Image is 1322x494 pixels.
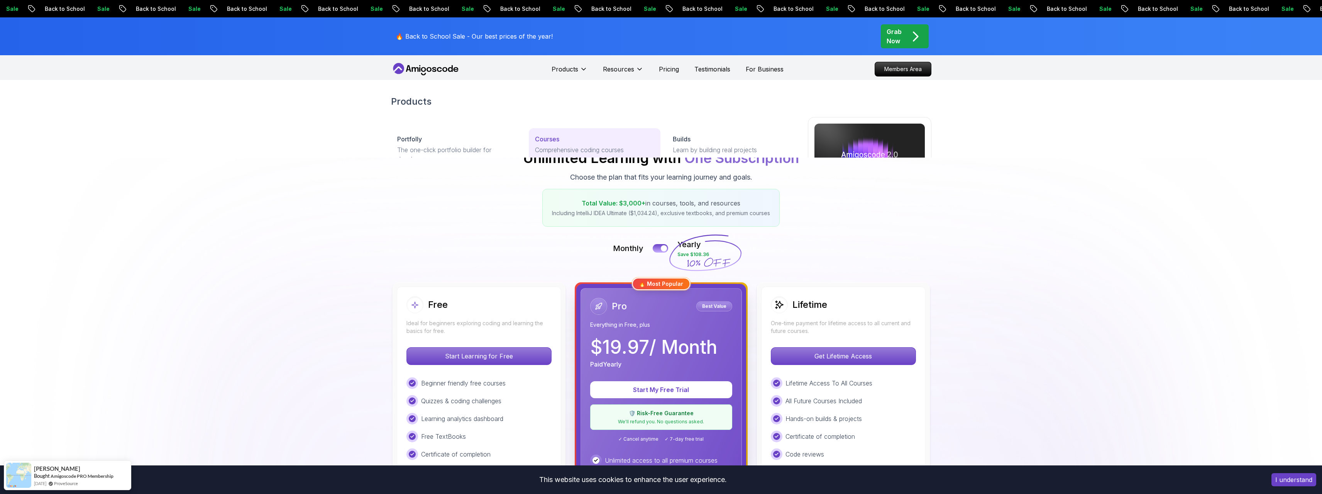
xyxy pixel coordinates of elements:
a: Amigoscode PRO Membership [51,473,113,479]
a: Get Lifetime Access [771,352,916,360]
a: For Business [746,65,784,74]
p: Back to School [779,5,831,13]
p: Free TextBooks [421,432,466,441]
a: ProveSource [54,480,78,487]
p: Sale [467,5,492,13]
p: Unlimited access to all premium courses [605,456,718,465]
p: Start Learning for Free [407,348,551,365]
img: provesource social proof notification image [6,463,31,488]
span: [DATE] [34,480,46,487]
p: Sale [285,5,310,13]
span: Total Value: $3,000+ [582,199,645,207]
p: Back to School [1052,5,1105,13]
span: Bought [34,473,50,479]
p: One-time payment for lifetime access to all current and future courses. [771,319,916,335]
a: CoursesComprehensive coding courses [529,128,660,161]
p: Ideal for beginners exploring coding and learning the basics for free. [406,319,552,335]
p: Sale [831,5,856,13]
p: Sale [740,5,765,13]
a: Start Learning for Free [406,352,552,360]
p: The one-click portfolio builder for developers [397,145,516,164]
p: Certificate of completion [785,432,855,441]
p: Beginner friendly free courses [421,379,506,388]
span: [PERSON_NAME] [34,465,80,472]
p: Sale [1105,5,1129,13]
div: This website uses cookies to enhance the user experience. [6,471,1260,488]
p: Paid Yearly [590,360,621,369]
span: ✓ 7-day free trial [665,436,704,442]
p: Best Value [697,302,731,310]
p: Portfolly [397,134,422,144]
p: We'll refund you. No questions asked. [595,419,727,425]
h2: Products [391,95,931,108]
p: Back to School [232,5,285,13]
p: Back to School [961,5,1014,13]
p: Comprehensive coding courses [535,145,654,154]
p: 🔥 Back to School Sale - Our best prices of the year! [396,32,553,41]
p: Hands-on builds & projects [785,414,862,423]
p: Sale [376,5,401,13]
p: Sale [194,5,218,13]
a: Pricing [659,65,679,74]
p: Code reviews [785,450,824,459]
p: Resources [603,65,634,74]
p: Sale [649,5,674,13]
h2: Pro [612,300,627,312]
p: Sale [103,5,127,13]
p: Back to School [597,5,649,13]
p: Builds [673,134,691,144]
p: Get Lifetime Access [771,348,916,365]
button: Resources [603,65,643,80]
h2: Lifetime [792,299,827,311]
p: Back to School [323,5,376,13]
a: BuildsLearn by building real projects [667,128,798,161]
p: Sale [558,5,583,13]
p: Sale [12,5,36,13]
button: Accept cookies [1271,473,1316,486]
p: Everything in Free, plus [590,321,732,329]
a: PortfollyThe one-click portfolio builder for developers [391,128,523,170]
p: Back to School [415,5,467,13]
p: 🛡️ Risk-Free Guarantee [595,409,727,417]
p: Choose the plan that fits your learning journey and goals. [570,172,752,183]
a: Members Area [875,62,931,76]
p: Including IntelliJ IDEA Ultimate ($1,034.24), exclusive textbooks, and premium courses [552,209,770,217]
p: Start My Free Trial [599,385,723,394]
p: Products [552,65,578,74]
p: in courses, tools, and resources [552,199,770,208]
p: Learning analytics dashboard [421,414,503,423]
button: Get Lifetime Access [771,347,916,365]
p: Back to School [688,5,740,13]
a: Testimonials [694,65,730,74]
p: Back to School [141,5,194,13]
p: Grab Now [887,27,902,46]
p: Sale [1196,5,1220,13]
p: Sale [1014,5,1038,13]
p: Learn by building real projects [673,145,792,154]
p: Lifetime Access To All Courses [785,379,872,388]
p: Back to School [1143,5,1196,13]
span: One Subscription [684,149,799,166]
p: Courses [535,134,559,144]
p: Sale [1287,5,1312,13]
span: ✓ Cancel anytime [618,436,658,442]
p: Back to School [870,5,923,13]
h2: Free [428,299,448,311]
p: Back to School [1234,5,1287,13]
p: Back to School [506,5,558,13]
a: amigoscode 2.0 [808,117,931,229]
h2: Unlimited Learning with [523,150,799,166]
p: Certificate of completion [421,450,491,459]
button: Start Learning for Free [406,347,552,365]
p: Quizzes & coding challenges [421,396,501,406]
p: $ 19.97 / Month [590,338,717,356]
button: Products [552,65,587,80]
p: Monthly [613,243,643,254]
p: Sale [923,5,947,13]
a: Start My Free Trial [590,386,732,394]
img: amigoscode 2.0 [814,124,925,185]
